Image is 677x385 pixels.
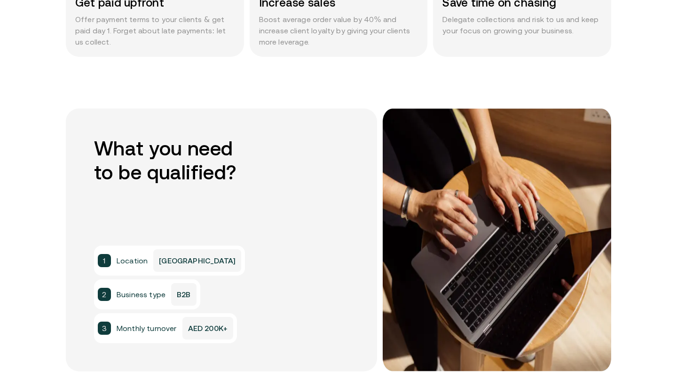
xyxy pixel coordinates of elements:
[442,14,602,36] p: Delegate collections and risk to us and keep your focus on growing your business.
[94,137,349,185] h2: What you need to be qualified?
[75,14,235,47] p: Offer payment terms to your clients & get paid day 1. Forget about late payments: let us collect.
[98,254,111,267] div: 1
[117,323,177,334] span: Monthly turnover
[117,289,165,300] span: Business type
[259,14,418,47] p: Boost average order value by 40% and increase client loyalty by giving your clients more leverage.
[117,255,148,266] span: Location
[182,317,233,339] p: AED 200K+
[153,249,241,272] p: [GEOGRAPHIC_DATA]
[98,322,111,335] div: 3
[98,288,111,301] div: 2
[171,283,196,306] p: B2B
